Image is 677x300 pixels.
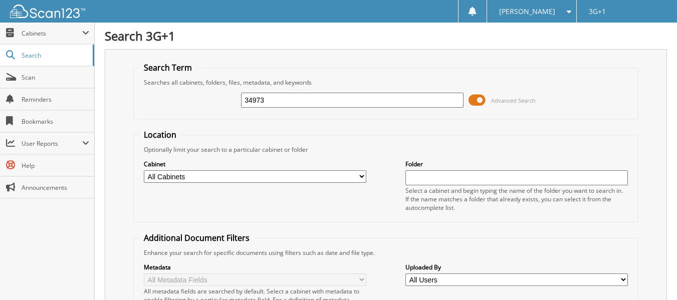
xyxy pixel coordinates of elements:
[627,252,677,300] div: Widget de chat
[139,129,181,140] legend: Location
[589,9,606,15] span: 3G+1
[139,62,197,73] legend: Search Term
[405,263,628,271] label: Uploaded By
[405,160,628,168] label: Folder
[22,183,89,192] span: Announcements
[144,263,366,271] label: Metadata
[139,78,633,87] div: Searches all cabinets, folders, files, metadata, and keywords
[139,232,255,243] legend: Additional Document Filters
[22,51,88,60] span: Search
[139,145,633,154] div: Optionally limit your search to a particular cabinet or folder
[499,9,555,15] span: [PERSON_NAME]
[22,29,82,38] span: Cabinets
[491,97,536,104] span: Advanced Search
[10,5,85,18] img: scan123-logo-white.svg
[22,161,89,170] span: Help
[22,139,82,148] span: User Reports
[105,28,667,44] h1: Search 3G+1
[22,95,89,104] span: Reminders
[139,248,633,257] div: Enhance your search for specific documents using filters such as date and file type.
[144,160,366,168] label: Cabinet
[22,117,89,126] span: Bookmarks
[627,252,677,300] iframe: Chat Widget
[22,73,89,82] span: Scan
[405,186,628,212] div: Select a cabinet and begin typing the name of the folder you want to search in. If the name match...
